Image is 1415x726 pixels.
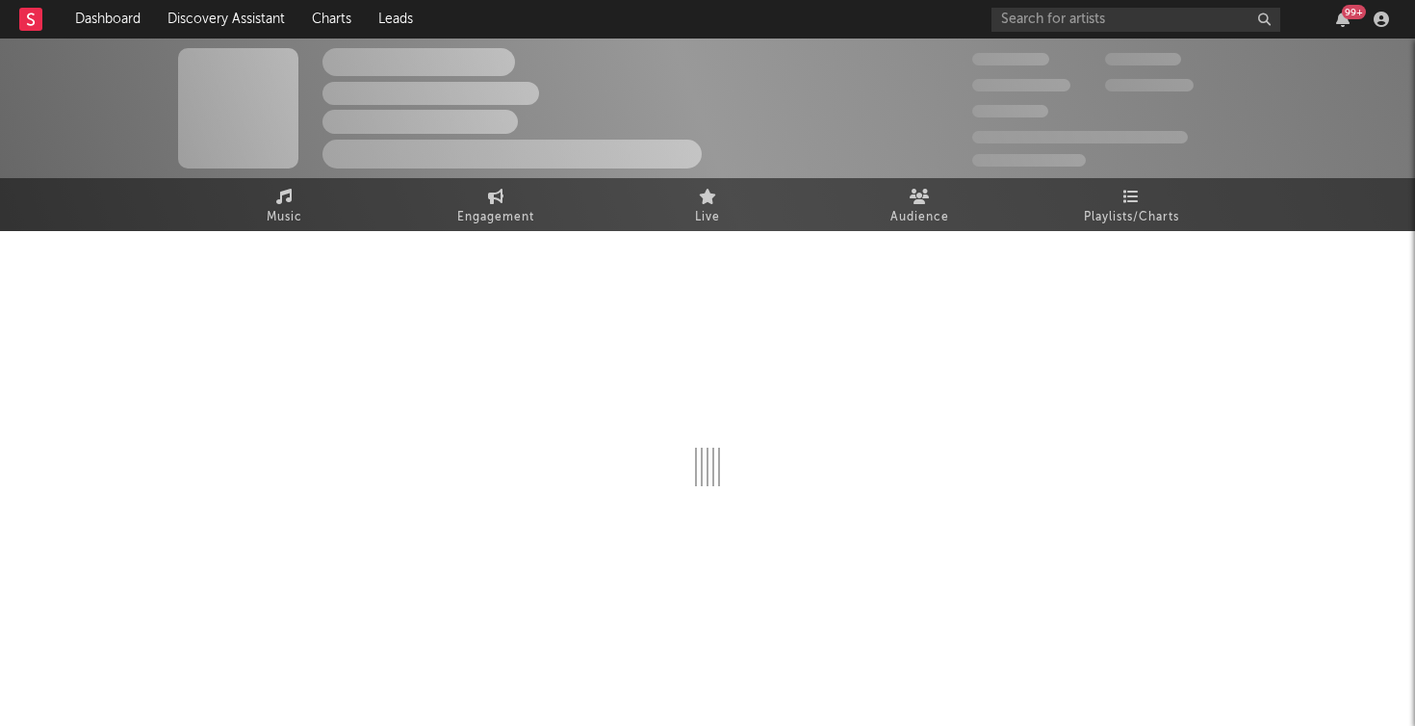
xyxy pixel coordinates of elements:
a: Live [602,178,813,231]
a: Playlists/Charts [1025,178,1237,231]
span: Live [695,206,720,229]
span: 100,000 [1105,53,1181,65]
a: Music [178,178,390,231]
span: Music [267,206,302,229]
span: 50,000,000 Monthly Listeners [972,131,1188,143]
div: 99 + [1342,5,1366,19]
span: 1,000,000 [1105,79,1194,91]
span: Audience [890,206,949,229]
a: Audience [813,178,1025,231]
span: 300,000 [972,53,1049,65]
span: Playlists/Charts [1084,206,1179,229]
a: Engagement [390,178,602,231]
input: Search for artists [991,8,1280,32]
button: 99+ [1336,12,1350,27]
span: 100,000 [972,105,1048,117]
span: Jump Score: 85.0 [972,154,1086,167]
span: Engagement [457,206,534,229]
span: 50,000,000 [972,79,1070,91]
